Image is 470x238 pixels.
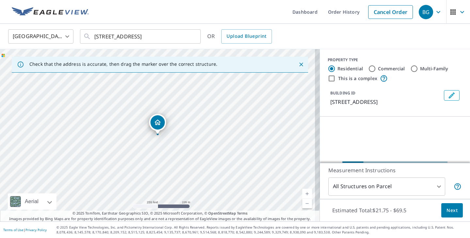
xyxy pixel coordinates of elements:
label: Multi-Family [420,65,448,72]
div: BG [419,5,433,19]
p: Measurement Instructions [328,166,462,174]
a: Upload Blueprint [221,29,272,44]
p: [STREET_ADDRESS] [330,98,441,106]
p: © 2025 Eagle View Technologies, Inc. and Pictometry International Corp. All Rights Reserved. Repo... [56,225,467,235]
label: Residential [337,65,363,72]
span: Next [446,206,458,215]
a: Current Level 17, Zoom Out [302,199,312,208]
p: Check that the address is accurate, then drag the marker over the correct structure. [29,61,217,67]
a: OpenStreetMap [208,211,236,216]
a: Current Level 17, Zoom In [302,189,312,199]
p: Estimated Total: $21.75 - $69.5 [327,203,412,217]
a: Privacy Policy [25,228,47,232]
div: [GEOGRAPHIC_DATA] [8,27,73,46]
div: Aerial [23,193,40,210]
div: OR [207,29,272,44]
p: | [3,228,47,232]
p: BUILDING ID [330,90,355,96]
input: Search by address or latitude-longitude [94,27,187,46]
span: Your report will include each building or structure inside the parcel boundary. In some cases, du... [454,183,462,190]
div: Dropped pin, building 1, Residential property, 1204 Canyon Maple Rd Pflugerville, TX 78660 [149,114,166,134]
a: Terms [237,211,248,216]
div: PROPERTY TYPE [328,57,462,63]
span: © 2025 TomTom, Earthstar Geographics SIO, © 2025 Microsoft Corporation, © [72,211,248,216]
label: Commercial [378,65,405,72]
label: This is a complex [338,75,377,82]
a: Cancel Order [368,5,413,19]
span: Upload Blueprint [227,32,266,40]
button: Close [297,60,305,69]
div: Aerial [8,193,56,210]
div: All Structures on Parcel [328,177,445,196]
img: EV Logo [12,7,89,17]
button: Edit building 1 [444,90,460,101]
a: Terms of Use [3,228,23,232]
button: Next [441,203,463,218]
